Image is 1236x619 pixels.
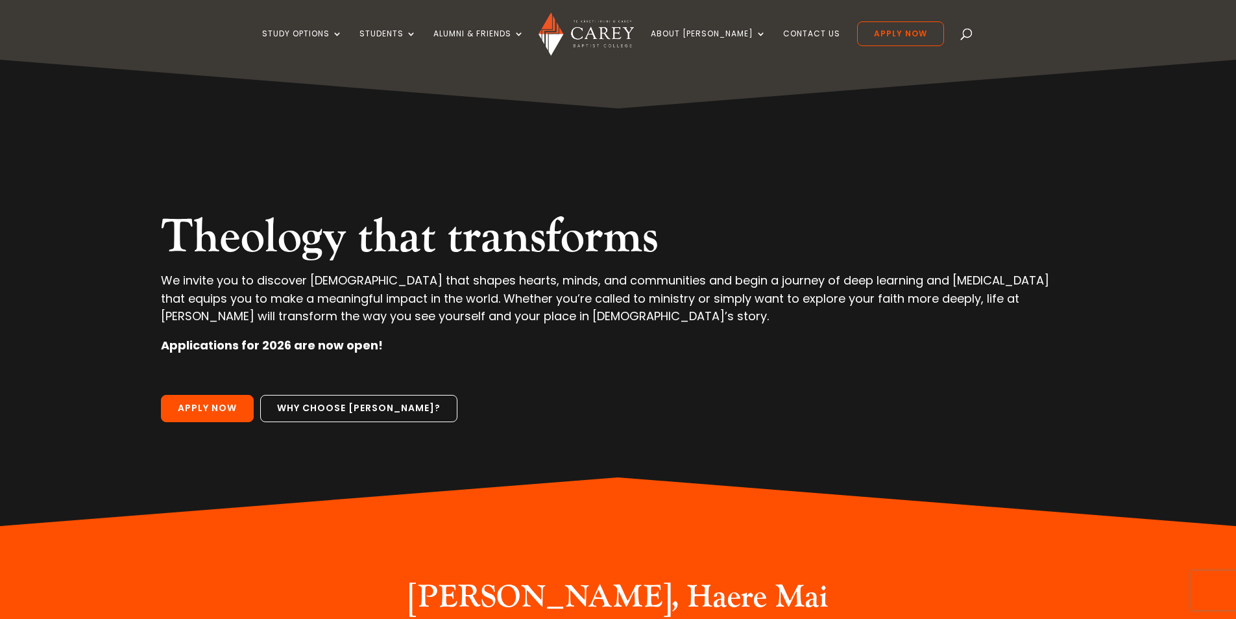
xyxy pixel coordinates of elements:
[260,395,457,422] a: Why choose [PERSON_NAME]?
[161,337,383,353] strong: Applications for 2026 are now open!
[651,29,766,60] a: About [PERSON_NAME]
[161,395,254,422] a: Apply Now
[539,12,634,56] img: Carey Baptist College
[161,272,1074,336] p: We invite you to discover [DEMOGRAPHIC_DATA] that shapes hearts, minds, and communities and begin...
[161,209,1074,272] h2: Theology that transforms
[857,21,944,46] a: Apply Now
[262,29,343,60] a: Study Options
[783,29,840,60] a: Contact Us
[359,29,417,60] a: Students
[433,29,524,60] a: Alumni & Friends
